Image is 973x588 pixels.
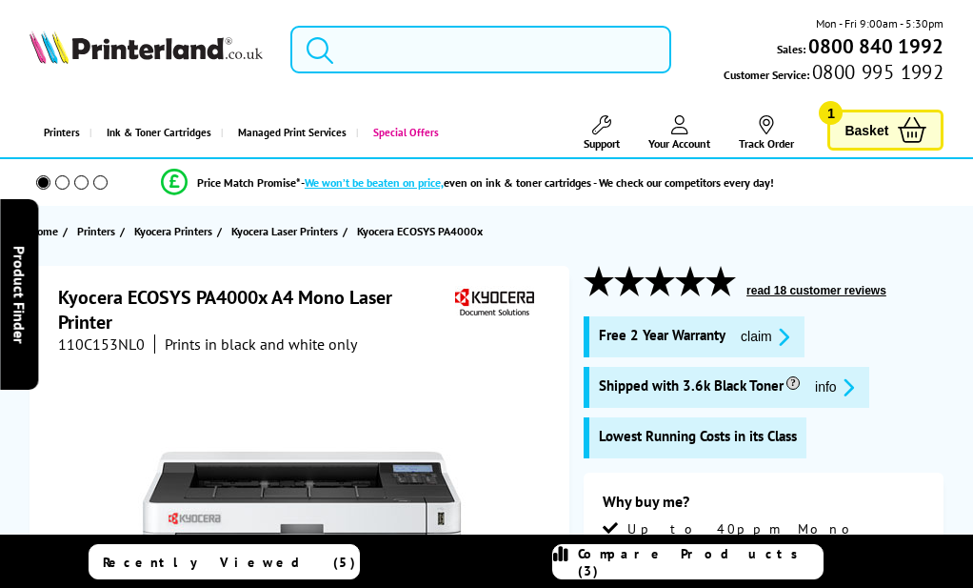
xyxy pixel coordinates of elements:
a: Printerland Logo [30,30,263,68]
a: Home [30,221,63,241]
a: Kyocera Printers [134,221,217,241]
button: promo-description [735,326,795,348]
button: read 18 customer reviews [741,283,892,298]
b: 0800 840 1992 [808,33,943,59]
img: Printerland Logo [30,30,263,64]
a: Track Order [739,115,794,151]
span: 110C153NL0 [58,335,145,354]
img: Kyocera [450,285,538,320]
a: Ink & Toner Cartridges [89,109,221,157]
a: Support [584,115,620,151]
a: Kyocera Laser Printers [231,221,343,241]
span: Up to 40ppm Mono Print [627,520,924,555]
span: Mon - Fri 9:00am - 5:30pm [816,14,943,32]
a: Printers [30,109,89,157]
a: Managed Print Services [221,109,356,157]
span: We won’t be beaten on price, [305,175,444,190]
a: Your Account [648,115,710,151]
div: - even on ink & toner cartridges - We check our competitors every day! [301,175,774,190]
span: Shipped with 3.6k Black Toner [599,376,800,398]
span: Kyocera Printers [134,221,212,241]
span: Support [584,136,620,151]
span: Product Finder [10,245,29,343]
span: Recently Viewed (5) [103,554,356,571]
a: Basket 1 [827,110,943,151]
li: modal_Promise [10,166,925,199]
button: promo-description [809,376,860,398]
i: Prints in black and white only [165,335,357,354]
div: Why buy me? [603,492,924,520]
a: Compare Products (3) [552,544,824,579]
span: Customer Service: [724,63,943,84]
span: Printers [77,221,115,241]
span: Sales: [777,40,805,58]
span: Ink & Toner Cartridges [107,109,211,157]
span: Basket [844,117,888,143]
h1: Kyocera ECOSYS PA4000x A4 Mono Laser Printer [58,285,450,335]
span: Kyocera Laser Printers [231,221,338,241]
span: Price Match Promise* [197,175,301,190]
span: 0800 995 1992 [809,63,943,81]
span: Kyocera ECOSYS PA4000x [357,224,483,238]
a: Special Offers [356,109,448,157]
span: Lowest Running Costs in its Class [599,427,797,445]
a: Printers [77,221,120,241]
a: 0800 840 1992 [805,37,943,55]
span: 1 [819,101,843,125]
span: Home [30,221,58,241]
span: Your Account [648,136,710,151]
a: Recently Viewed (5) [89,544,360,579]
span: Compare Products (3) [578,545,823,579]
span: Free 2 Year Warranty [599,326,725,348]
